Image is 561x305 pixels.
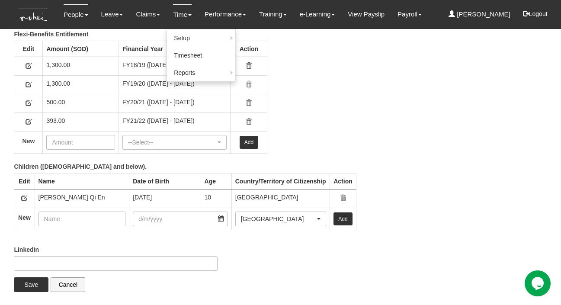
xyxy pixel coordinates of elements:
th: Edit [14,41,43,57]
a: Timesheet [167,47,235,64]
label: Flexi-Benefits Entitlement [14,30,88,39]
label: New [22,137,35,145]
td: 10 [201,189,231,208]
th: Amount (SGD) [43,41,119,57]
input: d/m/yyyy [133,212,228,226]
a: Time [173,4,192,25]
a: Reports [167,64,235,81]
a: Add [240,136,258,149]
td: 1,300.00 [43,75,119,94]
td: [PERSON_NAME] Qi En [35,189,129,208]
label: Children ([DEMOGRAPHIC_DATA] and below). [14,162,147,171]
a: Leave [101,4,123,24]
a: Setup [167,29,235,47]
a: Payroll [398,4,422,24]
th: Financial Year [119,41,231,57]
a: e-Learning [300,4,335,24]
iframe: chat widget [525,270,552,296]
a: Performance [205,4,246,24]
input: Amount [46,135,115,150]
a: Training [259,4,287,24]
td: [DATE] [129,189,201,208]
input: Save [14,277,48,292]
a: View Payslip [348,4,385,24]
th: Name [35,173,129,189]
a: People [64,4,88,25]
button: --Select-- [122,135,227,150]
td: 500.00 [43,94,119,112]
a: Claims [136,4,160,24]
label: LinkedIn [14,245,39,254]
th: Age [201,173,231,189]
th: Country/Territory of Citizenship [231,173,330,189]
td: FY20/21 ([DATE] - [DATE]) [119,94,231,112]
td: FY18/19 ([DATE] - [DATE]) [119,57,231,75]
div: --Select-- [128,138,216,147]
th: Action [330,173,356,189]
th: Action [231,41,267,57]
a: Cancel [51,277,85,292]
td: 1,300.00 [43,57,119,75]
button: Logout [517,3,554,24]
td: FY19/20 ([DATE] - [DATE]) [119,75,231,94]
input: Name [38,212,126,226]
td: [GEOGRAPHIC_DATA] [231,189,330,208]
th: Edit [14,173,35,189]
label: New [18,213,31,222]
div: [GEOGRAPHIC_DATA] [241,215,315,223]
a: Add [333,212,352,225]
button: [GEOGRAPHIC_DATA] [235,212,326,226]
th: Date of Birth [129,173,201,189]
a: [PERSON_NAME] [449,4,510,24]
td: 393.00 [43,112,119,131]
td: FY21/22 ([DATE] - [DATE]) [119,112,231,131]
